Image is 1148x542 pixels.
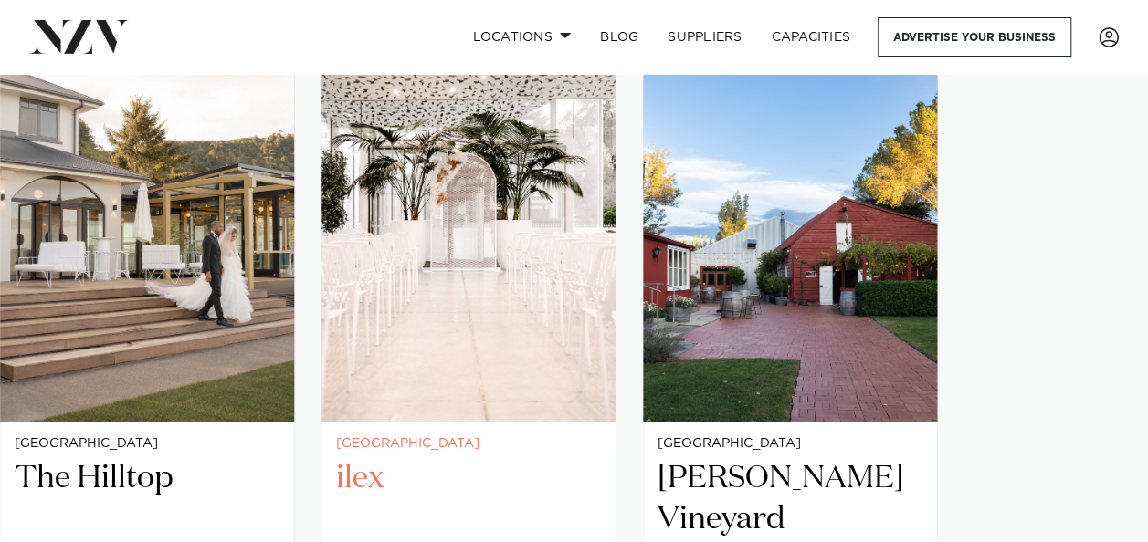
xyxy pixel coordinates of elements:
a: SUPPLIERS [653,17,756,57]
a: BLOG [585,17,653,57]
img: wedding ceremony at ilex cafe in christchurch [321,27,616,422]
img: nzv-logo.png [29,20,129,53]
a: Capacities [757,17,866,57]
a: Locations [458,17,585,57]
small: [GEOGRAPHIC_DATA] [658,436,922,450]
small: [GEOGRAPHIC_DATA] [336,436,601,450]
small: [GEOGRAPHIC_DATA] [15,436,279,450]
a: Advertise your business [878,17,1071,57]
